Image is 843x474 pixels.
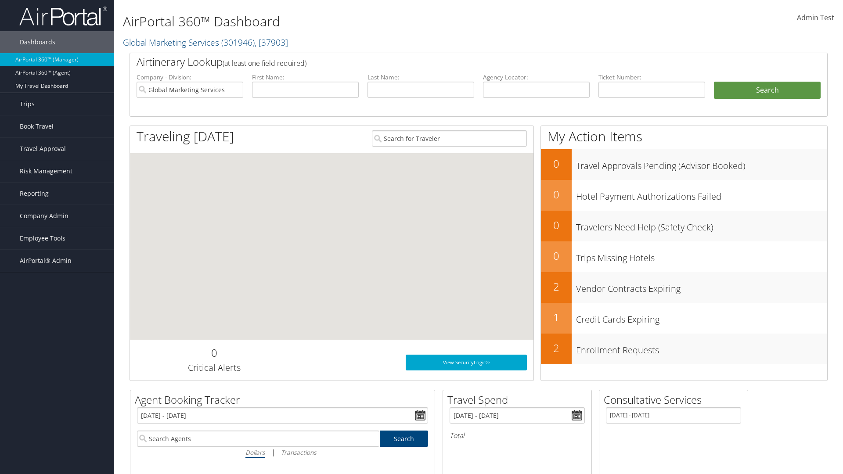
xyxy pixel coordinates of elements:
label: Last Name: [367,73,474,82]
i: Dollars [245,448,265,456]
a: 2Vendor Contracts Expiring [541,272,827,303]
h3: Travel Approvals Pending (Advisor Booked) [576,155,827,172]
h3: Critical Alerts [137,362,292,374]
a: Search [380,431,429,447]
div: | [137,447,428,458]
a: 1Credit Cards Expiring [541,303,827,334]
span: Reporting [20,183,49,205]
input: Search Agents [137,431,379,447]
h2: 1 [541,310,572,325]
span: ( 301946 ) [221,36,255,48]
label: Company - Division: [137,73,243,82]
span: Employee Tools [20,227,65,249]
span: Company Admin [20,205,68,227]
h6: Total [450,431,585,440]
span: Admin Test [797,13,834,22]
h2: Consultative Services [604,392,748,407]
h2: 0 [541,156,572,171]
i: Transactions [281,448,316,456]
h3: Credit Cards Expiring [576,309,827,326]
span: (at least one field required) [223,58,306,68]
h1: Traveling [DATE] [137,127,234,146]
h3: Travelers Need Help (Safety Check) [576,217,827,233]
h3: Enrollment Requests [576,340,827,356]
h2: Travel Spend [447,392,591,407]
h2: Airtinerary Lookup [137,54,763,69]
label: Ticket Number: [598,73,705,82]
span: Trips [20,93,35,115]
span: Dashboards [20,31,55,53]
h2: 2 [541,341,572,355]
label: First Name: [252,73,359,82]
h2: 0 [541,248,572,263]
h2: 2 [541,279,572,294]
span: Travel Approval [20,138,66,160]
h2: 0 [541,218,572,233]
a: View SecurityLogic® [406,355,527,370]
h3: Vendor Contracts Expiring [576,278,827,295]
input: Search for Traveler [372,130,527,147]
img: airportal-logo.png [19,6,107,26]
a: 0Travelers Need Help (Safety Check) [541,211,827,241]
a: 2Enrollment Requests [541,334,827,364]
button: Search [714,82,821,99]
span: Risk Management [20,160,72,182]
h1: My Action Items [541,127,827,146]
a: 0Trips Missing Hotels [541,241,827,272]
a: 0Travel Approvals Pending (Advisor Booked) [541,149,827,180]
a: Admin Test [797,4,834,32]
span: Book Travel [20,115,54,137]
h1: AirPortal 360™ Dashboard [123,12,597,31]
span: AirPortal® Admin [20,250,72,272]
label: Agency Locator: [483,73,590,82]
a: 0Hotel Payment Authorizations Failed [541,180,827,211]
span: , [ 37903 ] [255,36,288,48]
h3: Hotel Payment Authorizations Failed [576,186,827,203]
h2: Agent Booking Tracker [135,392,435,407]
a: Global Marketing Services [123,36,288,48]
h2: 0 [137,345,292,360]
h2: 0 [541,187,572,202]
h3: Trips Missing Hotels [576,248,827,264]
